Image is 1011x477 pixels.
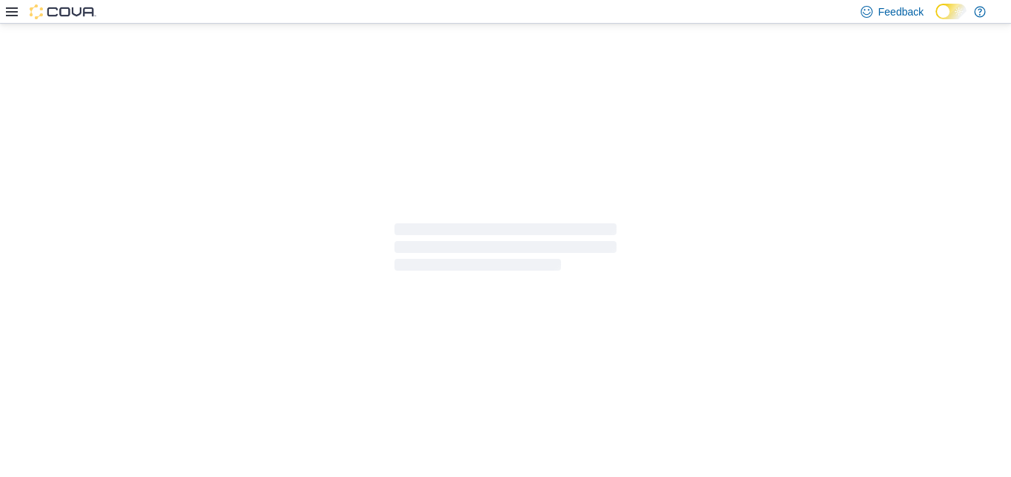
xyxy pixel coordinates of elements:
[936,4,967,19] input: Dark Mode
[30,4,96,19] img: Cova
[394,226,617,274] span: Loading
[879,4,924,19] span: Feedback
